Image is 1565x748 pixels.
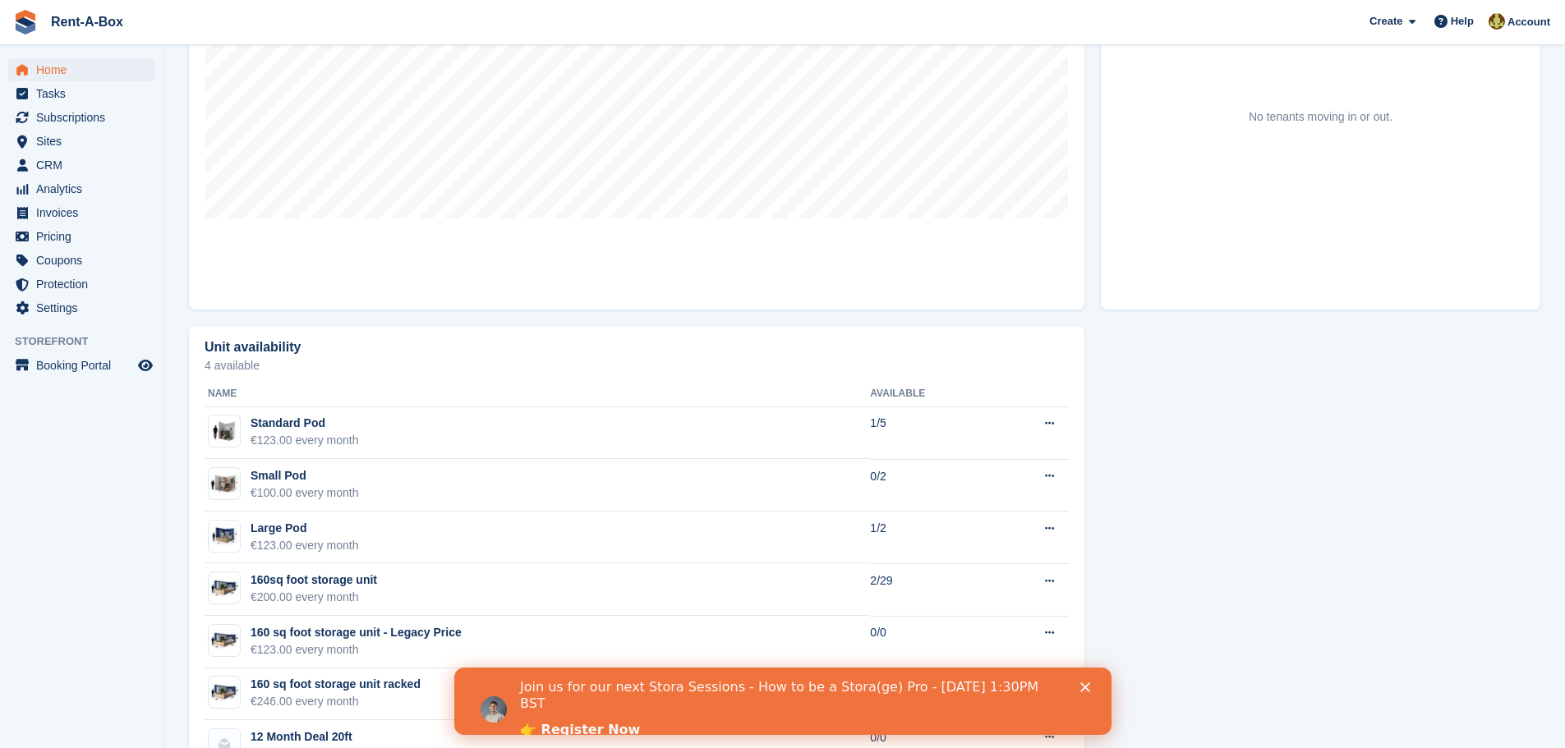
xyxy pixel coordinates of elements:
a: Preview store [136,356,155,375]
span: Create [1369,13,1402,30]
span: Home [36,58,135,81]
a: menu [8,130,155,153]
span: Protection [36,273,135,296]
span: Pricing [36,225,135,248]
td: 0/2 [870,459,992,512]
a: menu [8,273,155,296]
span: Analytics [36,177,135,200]
div: €123.00 every month [251,537,359,554]
td: 2/29 [870,563,992,616]
a: menu [8,58,155,81]
img: Mairead Collins [1489,13,1505,30]
a: menu [8,354,155,377]
div: 160sq foot storage unit [251,571,377,589]
img: stora-icon-8386f47178a22dfd0bd8f6a31ec36ba5ce8667c1dd55bd0f319d3a0aa187defe.svg [13,10,38,34]
a: menu [8,225,155,248]
td: 0/0 [870,616,992,668]
span: Sites [36,130,135,153]
div: €100.00 every month [251,484,359,502]
div: €246.00 every month [251,693,421,710]
span: CRM [36,154,135,177]
div: 160 sq foot storage unit - Legacy Price [251,624,462,641]
a: menu [8,296,155,319]
div: Standard Pod [251,415,359,432]
span: Settings [36,296,135,319]
span: Subscriptions [36,106,135,129]
div: 12 Month Deal 20ft [251,728,359,746]
img: 20-ft-container.jpg [209,576,240,600]
p: 4 available [205,360,1069,371]
a: menu [8,249,155,272]
img: 30-sqft-unit%20(1).jpg [209,420,240,443]
a: menu [8,177,155,200]
div: €200.00 every month [251,589,377,606]
img: 64-sqft-unit.jpg [209,472,240,496]
a: menu [8,106,155,129]
th: Available [870,381,992,407]
th: Name [205,381,870,407]
div: Large Pod [251,520,359,537]
div: 160 sq foot storage unit racked [251,676,421,693]
span: Help [1451,13,1474,30]
td: 1/2 [870,512,992,564]
span: Account [1507,14,1550,30]
span: Storefront [15,333,163,350]
div: €123.00 every month [251,432,359,449]
a: Rent-A-Box [44,8,130,35]
div: Small Pod [251,467,359,484]
span: Coupons [36,249,135,272]
h2: Unit availability [205,340,301,355]
a: menu [8,154,155,177]
div: No tenants moving in or out. [1249,108,1392,126]
div: €123.00 every month [251,641,462,659]
iframe: Intercom live chat banner [454,668,1112,735]
img: 20-ft-container.jpg [209,681,240,704]
a: menu [8,82,155,105]
a: 👉 Register Now [66,54,186,72]
span: Invoices [36,201,135,224]
a: menu [8,201,155,224]
td: 1/5 [870,406,992,459]
span: Tasks [36,82,135,105]
img: 20-ft-container.jpg [209,629,240,653]
div: Close [626,15,642,25]
img: 10-ft-container.jpg [209,524,240,548]
span: Booking Portal [36,354,135,377]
